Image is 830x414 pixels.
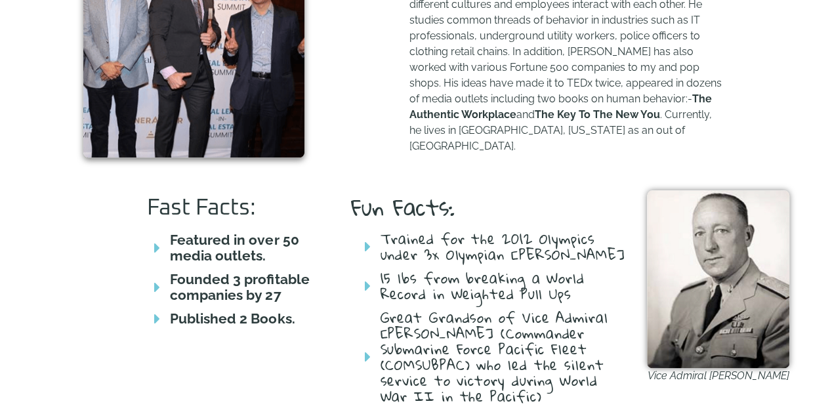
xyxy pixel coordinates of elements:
h2: Fast Facts: [147,197,324,219]
b: Published 2 Books. [170,310,295,327]
span: Trained for the 2012 Olympics under 3x Olympian [PERSON_NAME] [377,231,627,262]
b: The Key To The New You [535,108,660,121]
b: Founded 3 profitable companies by 27 [170,271,309,303]
b: Featured in over 50 media outlets. [170,232,299,264]
figcaption: Vice Admiral [PERSON_NAME] [647,368,789,384]
span: 15 lbs from breaking a World Record in Weighted Pull Ups [377,270,627,302]
span: Great Grandson of Vice Admiral [PERSON_NAME] (Commander Submarine Force Pacific Fleet (COMSUBPAC)... [377,310,627,404]
h2: Fun Facts: [350,197,627,218]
